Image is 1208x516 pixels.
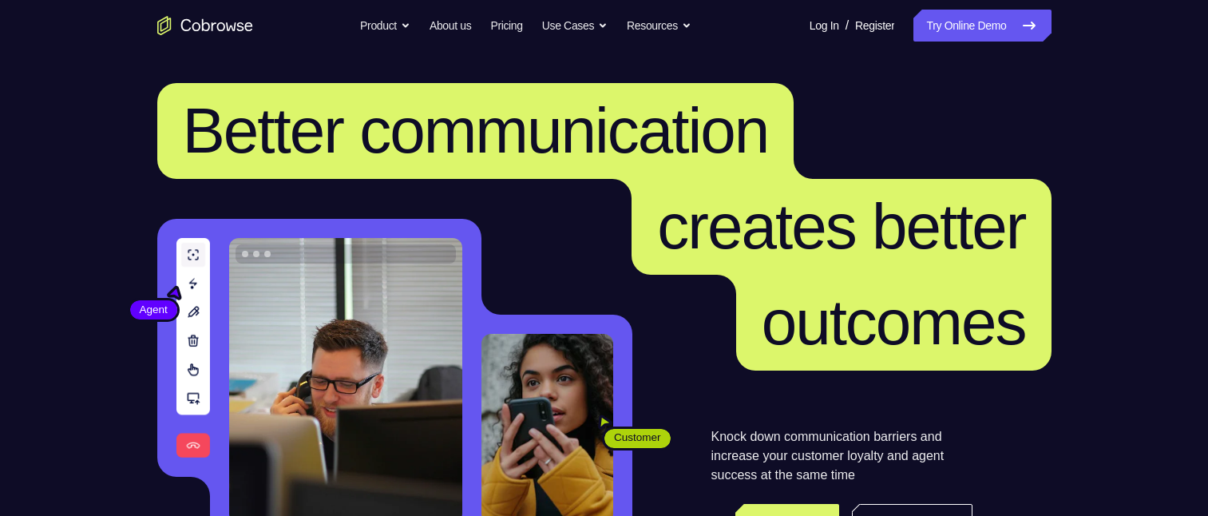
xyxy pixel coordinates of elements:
a: Register [855,10,894,42]
span: Better communication [183,95,769,166]
a: Log In [810,10,839,42]
span: creates better [657,191,1025,262]
button: Product [360,10,410,42]
a: About us [430,10,471,42]
span: outcomes [762,287,1026,358]
a: Go to the home page [157,16,253,35]
p: Knock down communication barriers and increase your customer loyalty and agent success at the sam... [711,427,972,485]
a: Try Online Demo [913,10,1051,42]
a: Pricing [490,10,522,42]
button: Resources [627,10,691,42]
span: / [846,16,849,35]
button: Use Cases [542,10,608,42]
